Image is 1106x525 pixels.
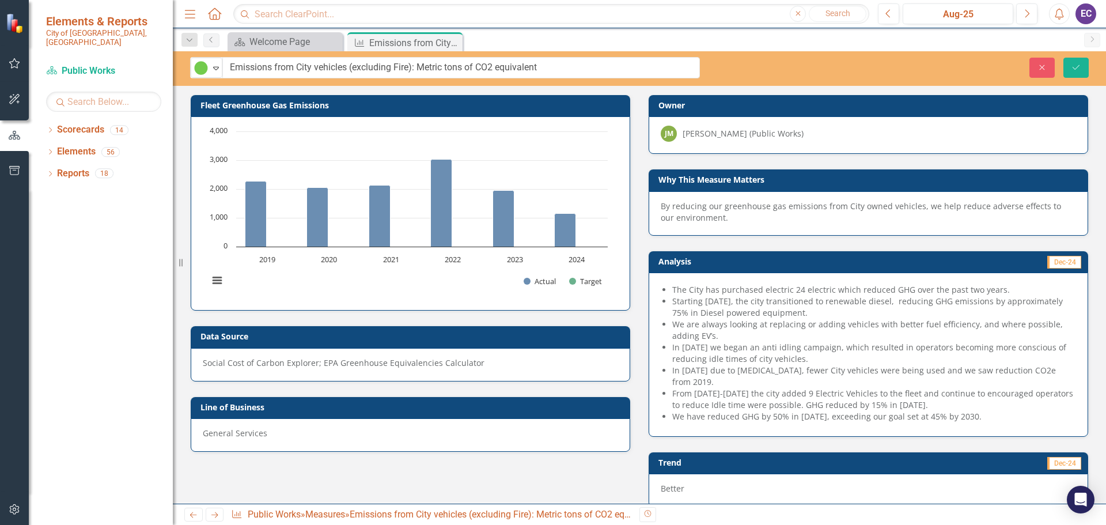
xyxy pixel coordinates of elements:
[672,319,1076,342] li: We are always looking at replacing or adding vehicles with better fuel efficiency, and where poss...
[209,273,225,289] button: View chart menu, Chart
[683,128,804,139] div: [PERSON_NAME] (Public Works)
[369,36,460,50] div: Emissions from City vehicles (excluding Fire): Metric tons of CO2 equivalent
[57,167,89,180] a: Reports
[200,332,624,341] h3: Data Source
[1067,486,1094,513] div: Open Intercom Messenger
[555,214,576,247] path: 2024, 1,153. Actual.
[321,254,337,265] text: 2020
[46,28,161,47] small: City of [GEOGRAPHIC_DATA], [GEOGRAPHIC_DATA]
[307,188,328,247] path: 2020, 2,055. Actual.
[203,428,267,439] span: General Services
[57,145,96,158] a: Elements
[658,101,1082,109] h3: Owner
[248,509,301,520] a: Public Works
[1047,457,1081,470] span: Dec-24
[210,183,228,193] text: 2,000
[431,160,452,247] path: 2022, 3,026. Actual.
[1075,3,1096,24] button: EC
[369,186,391,247] path: 2021, 2,126. Actual.
[194,61,208,75] img: On Track
[672,411,1076,422] li: We have reduced GHG by 50% in [DATE], exceeding our goal set at 45% by 2030.
[210,154,228,164] text: 3,000
[1047,256,1081,269] span: Dec-24
[658,458,826,467] h3: Trend
[672,365,1076,388] li: In [DATE] due to [MEDICAL_DATA], fewer City vehicles were being used and we saw reduction CO2e fr...
[493,191,514,247] path: 2023, 1,943. Actual.
[661,483,684,494] span: Better
[445,254,461,265] text: 2022
[825,9,850,18] span: Search
[305,509,345,520] a: Measures
[245,182,267,247] path: 2019, 2,277. Actual.
[210,211,228,222] text: 1,000
[110,125,128,135] div: 14
[203,126,613,299] svg: Interactive chart
[903,3,1013,24] button: Aug-25
[233,4,869,24] input: Search ClearPoint...
[350,509,657,520] div: Emissions from City vehicles (excluding Fire): Metric tons of CO2 equivalent
[6,13,26,33] img: ClearPoint Strategy
[95,169,113,179] div: 18
[203,126,618,299] div: Chart. Highcharts interactive chart.
[672,284,1076,296] li: The City has purchased electric 24 electric which reduced GHG over the past two years.
[222,57,700,78] input: This field is required
[658,257,863,266] h3: Analysis
[907,7,1009,21] div: Aug-25
[231,508,631,522] div: » »
[661,126,677,142] div: JM
[658,175,1082,184] h3: Why This Measure Matters
[46,92,161,112] input: Search Below...
[569,276,603,286] button: Show Target
[672,388,1076,411] li: From [DATE]-[DATE] the city added 9 Electric Vehicles to the fleet and continue to encouraged ope...
[249,35,340,49] div: Welcome Page
[661,201,1061,223] span: By reducing our greenhouse gas emissions from City owned vehicles, we help reduce adverse effects...
[383,254,399,265] text: 2021
[46,65,161,78] a: Public Works
[200,101,624,109] h3: Fleet Greenhouse Gas Emissions
[672,342,1076,365] li: In [DATE] we began an anti idling campaign, which resulted in operators becoming more conscious o...
[672,296,1076,319] li: Starting [DATE], the city transitioned to renewable diesel, reducing GHG emissions by approximate...
[524,276,556,286] button: Show Actual
[224,240,228,251] text: 0
[507,254,523,265] text: 2023
[245,160,576,247] g: Actual, bar series 1 of 2 with 6 bars.
[101,147,120,157] div: 56
[57,123,104,137] a: Scorecards
[203,357,618,369] div: Social Cost of Carbon Explorer; EPA Greenhouse Equivalencies Calculator
[230,35,340,49] a: Welcome Page
[259,254,275,265] text: 2019
[46,14,161,28] span: Elements & Reports
[569,254,585,265] text: 2024
[210,125,228,135] text: 4,000
[809,6,866,22] button: Search
[200,403,624,411] h3: Line of Business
